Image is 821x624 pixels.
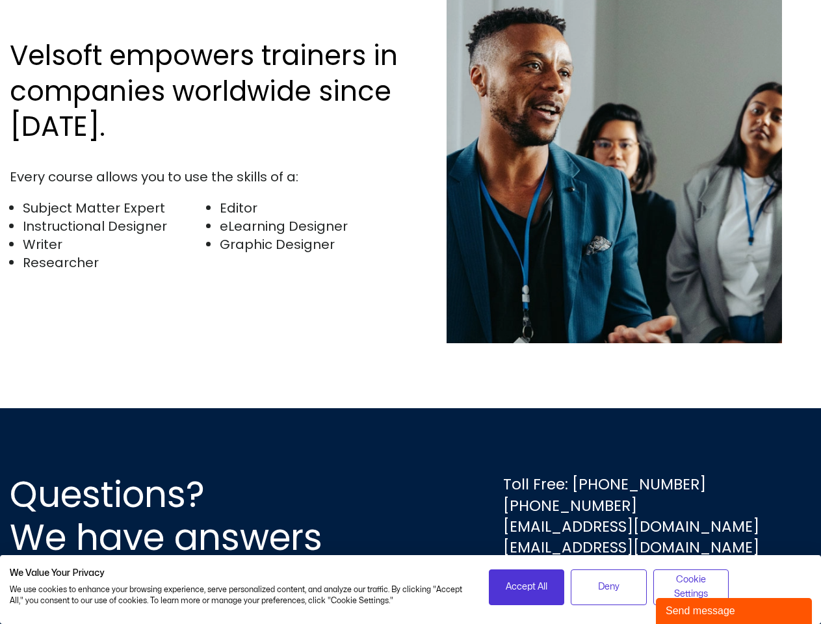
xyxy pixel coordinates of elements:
p: We use cookies to enhance your browsing experience, serve personalized content, and analyze our t... [10,584,469,606]
button: Accept all cookies [489,569,565,605]
button: Adjust cookie preferences [653,569,729,605]
h2: We Value Your Privacy [10,567,469,579]
li: Graphic Designer [220,235,404,253]
h2: Velsoft empowers trainers in companies worldwide since [DATE]. [10,38,404,145]
h2: Questions? We have answers [10,473,369,559]
div: Toll Free: [PHONE_NUMBER] [PHONE_NUMBER] [EMAIL_ADDRESS][DOMAIN_NAME] [EMAIL_ADDRESS][DOMAIN_NAME] [503,474,759,558]
button: Deny all cookies [571,569,647,605]
span: Deny [598,580,619,594]
iframe: chat widget [656,595,814,624]
div: Every course allows you to use the skills of a: [10,168,404,186]
span: Cookie Settings [662,573,721,602]
li: Instructional Designer [23,217,207,235]
li: Editor [220,199,404,217]
li: Writer [23,235,207,253]
li: Subject Matter Expert [23,199,207,217]
span: Accept All [506,580,547,594]
li: eLearning Designer [220,217,404,235]
li: Researcher [23,253,207,272]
